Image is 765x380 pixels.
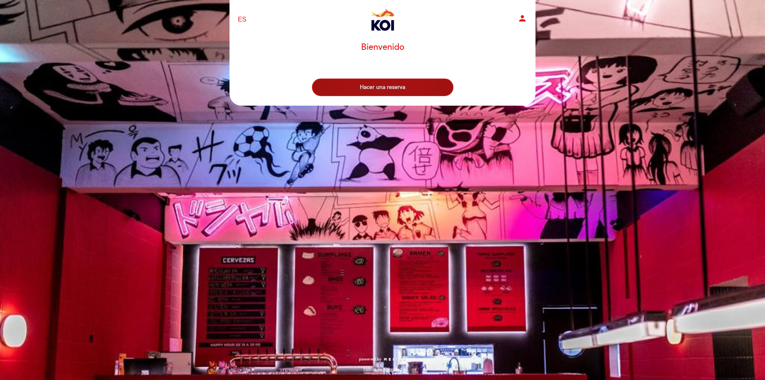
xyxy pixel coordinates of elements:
a: [PERSON_NAME] [333,9,432,31]
button: person [518,14,527,26]
a: powered by [359,356,406,362]
button: Hacer una reserva [312,79,453,96]
img: MEITRE [383,358,406,362]
a: Política de privacidad [363,366,402,372]
h1: Bienvenido [361,43,404,52]
span: powered by [359,356,381,362]
i: person [518,14,527,23]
